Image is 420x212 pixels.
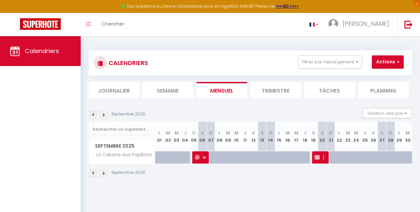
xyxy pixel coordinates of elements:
[398,130,400,136] abbr: L
[93,123,151,135] input: Rechercher un logement...
[20,18,61,30] img: Super Booking
[369,122,378,151] th: 26
[226,130,230,136] abbr: M
[380,130,383,136] abbr: S
[323,13,397,36] a: ... [PERSON_NAME]
[363,108,412,118] button: Gestion des prix
[209,130,212,136] abbr: D
[184,130,187,136] abbr: J
[395,122,403,151] th: 29
[234,130,238,136] abbr: M
[89,141,155,151] span: Septembre 2025
[378,122,386,151] th: 27
[250,82,301,98] li: Trimestre
[309,122,318,151] th: 19
[201,130,204,136] abbr: S
[276,3,299,9] a: >>> ICI <<<<
[25,47,59,55] span: Calendriers
[354,130,358,136] abbr: M
[258,122,267,151] th: 13
[192,130,195,136] abbr: V
[335,122,344,151] th: 22
[346,130,350,136] abbr: M
[344,122,352,151] th: 23
[155,122,164,151] th: 01
[389,130,392,136] abbr: D
[190,122,198,151] th: 05
[267,122,275,151] th: 14
[275,122,284,151] th: 15
[107,55,148,70] h3: CALENDRIERS
[101,20,124,27] span: Chercher
[198,122,207,151] th: 06
[142,82,193,98] li: Semaine
[261,130,264,136] abbr: S
[364,130,366,136] abbr: J
[232,122,241,151] th: 10
[352,122,361,151] th: 24
[278,130,280,136] abbr: L
[249,122,258,151] th: 12
[326,122,335,151] th: 21
[172,122,181,151] th: 03
[321,130,324,136] abbr: S
[372,55,404,69] button: Actions
[269,130,273,136] abbr: D
[111,111,145,117] p: Septembre 2025
[224,122,232,151] th: 09
[252,130,255,136] abbr: V
[284,122,292,151] th: 16
[218,130,220,136] abbr: L
[96,13,129,36] a: Chercher
[386,122,395,151] th: 28
[304,82,355,98] li: Tâches
[338,130,340,136] abbr: L
[304,130,306,136] abbr: J
[89,82,139,98] li: Journalier
[164,122,172,151] th: 02
[181,122,190,151] th: 04
[361,122,369,151] th: 25
[158,130,160,136] abbr: L
[197,82,247,98] li: Mensuel
[175,130,179,136] abbr: M
[404,20,413,29] img: logout
[312,130,315,136] abbr: V
[358,82,409,98] li: Planning
[298,55,362,69] button: Filtrer par hébergement
[195,151,206,164] span: Margaux Minkendorfer
[166,130,170,136] abbr: M
[286,130,290,136] abbr: M
[329,130,332,136] abbr: D
[292,122,301,151] th: 17
[301,122,309,151] th: 18
[403,122,412,151] th: 30
[90,151,153,159] span: La Cabane aux Papillons
[318,122,326,151] th: 20
[244,130,246,136] abbr: J
[241,122,249,151] th: 11
[207,122,215,151] th: 07
[406,130,410,136] abbr: M
[294,130,298,136] abbr: M
[328,19,338,29] img: ...
[372,130,375,136] abbr: V
[343,20,389,28] span: [PERSON_NAME]
[215,122,224,151] th: 08
[111,170,145,176] p: Septembre 2025
[314,151,325,164] span: [PERSON_NAME]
